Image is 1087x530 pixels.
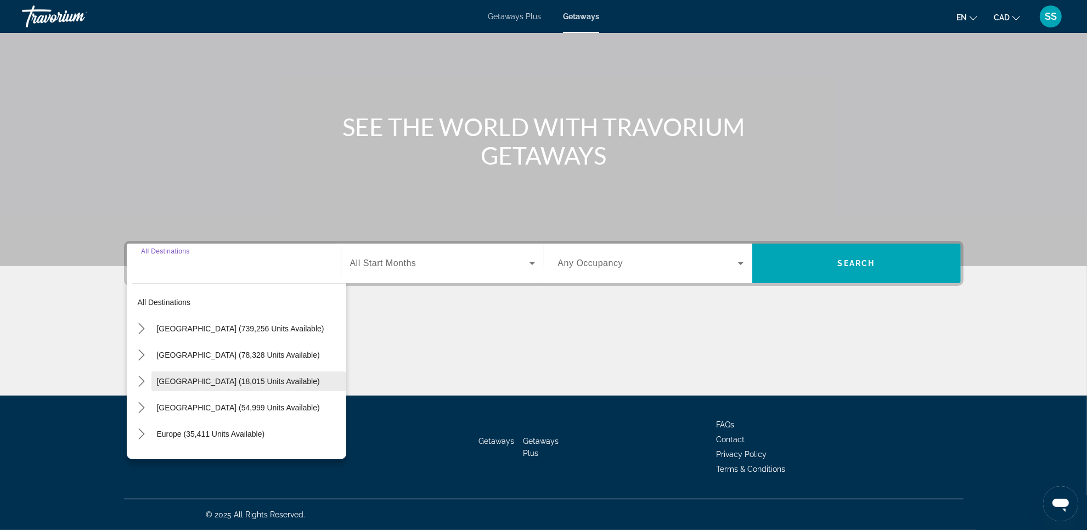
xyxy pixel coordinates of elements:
[22,2,132,31] a: Travorium
[956,9,977,25] button: Change language
[478,437,514,446] a: Getaways
[350,258,416,268] span: All Start Months
[127,278,346,459] div: Destination options
[563,12,599,21] a: Getaways
[132,292,346,312] button: Select destination: All destinations
[151,345,346,365] button: Select destination: Mexico (78,328 units available)
[151,424,346,444] button: Select destination: Europe (35,411 units available)
[558,258,623,268] span: Any Occupancy
[132,398,151,418] button: Toggle Caribbean & Atlantic Islands (54,999 units available) submenu
[717,450,767,459] a: Privacy Policy
[956,13,967,22] span: en
[151,398,346,418] button: Select destination: Caribbean & Atlantic Islands (54,999 units available)
[488,12,541,21] a: Getaways Plus
[994,13,1010,22] span: CAD
[157,324,324,333] span: [GEOGRAPHIC_DATA] (739,256 units available)
[151,450,346,470] button: Select destination: Australia (3,563 units available)
[141,257,326,270] input: Select destination
[206,510,306,519] span: © 2025 All Rights Reserved.
[717,420,735,429] a: FAQs
[132,425,151,444] button: Toggle Europe (35,411 units available) submenu
[132,319,151,339] button: Toggle United States (739,256 units available) submenu
[994,9,1020,25] button: Change currency
[717,435,745,444] a: Contact
[141,247,190,255] span: All Destinations
[157,403,320,412] span: [GEOGRAPHIC_DATA] (54,999 units available)
[1045,11,1057,22] span: SS
[752,244,961,283] button: Search
[523,437,559,458] a: Getaways Plus
[127,244,961,283] div: Search widget
[157,351,320,359] span: [GEOGRAPHIC_DATA] (78,328 units available)
[838,259,875,268] span: Search
[157,430,265,438] span: Europe (35,411 units available)
[132,451,151,470] button: Toggle Australia (3,563 units available) submenu
[138,298,191,307] span: All destinations
[1037,5,1065,28] button: User Menu
[132,372,151,391] button: Toggle Canada (18,015 units available) submenu
[132,346,151,365] button: Toggle Mexico (78,328 units available) submenu
[338,112,750,170] h1: SEE THE WORLD WITH TRAVORIUM GETAWAYS
[151,371,346,391] button: Select destination: Canada (18,015 units available)
[157,377,320,386] span: [GEOGRAPHIC_DATA] (18,015 units available)
[151,319,346,339] button: Select destination: United States (739,256 units available)
[717,465,786,473] a: Terms & Conditions
[1043,486,1078,521] iframe: Button to launch messaging window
